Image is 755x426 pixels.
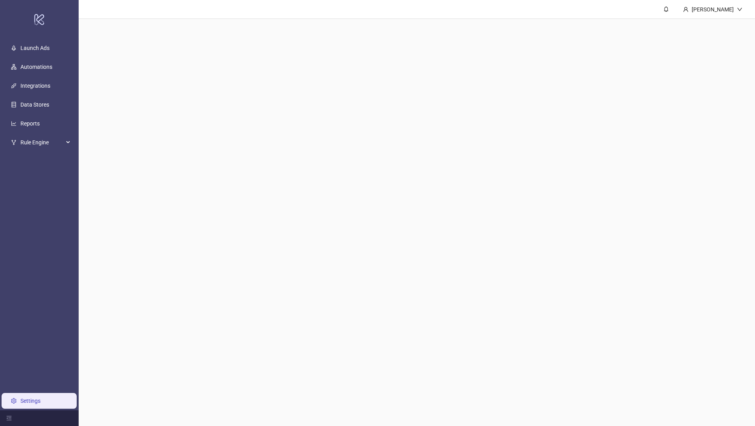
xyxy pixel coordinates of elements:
span: bell [663,6,669,12]
div: [PERSON_NAME] [689,5,737,14]
span: menu-fold [6,415,12,421]
a: Reports [20,120,40,127]
a: Automations [20,64,52,70]
a: Data Stores [20,101,49,108]
span: Rule Engine [20,135,64,150]
span: down [737,7,742,12]
span: fork [11,140,17,145]
a: Launch Ads [20,45,50,51]
a: Integrations [20,83,50,89]
span: user [683,7,689,12]
a: Settings [20,398,41,404]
